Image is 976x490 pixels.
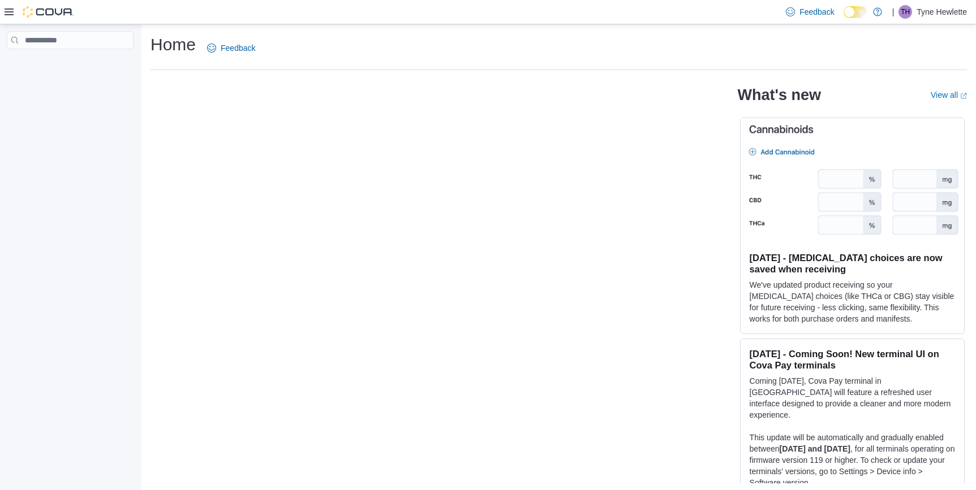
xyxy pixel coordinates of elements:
[960,93,967,99] svg: External link
[151,33,196,56] h1: Home
[931,90,967,99] a: View allExternal link
[750,348,955,371] h3: [DATE] - Coming Soon! New terminal UI on Cova Pay terminals
[738,86,821,104] h2: What's new
[781,1,839,23] a: Feedback
[799,6,834,18] span: Feedback
[750,432,955,488] p: This update will be automatically and gradually enabled between , for all terminals operating on ...
[203,37,260,59] a: Feedback
[7,51,134,79] nav: Complex example
[892,5,895,19] p: |
[898,5,912,19] div: Tyne Hewlette
[844,6,867,18] input: Dark Mode
[750,375,955,420] p: Coming [DATE], Cova Pay terminal in [GEOGRAPHIC_DATA] will feature a refreshed user interface des...
[901,5,910,19] span: TH
[780,444,850,453] strong: [DATE] and [DATE]
[844,18,844,19] span: Dark Mode
[750,279,955,324] p: We've updated product receiving so your [MEDICAL_DATA] choices (like THCa or CBG) stay visible fo...
[23,6,74,18] img: Cova
[917,5,967,19] p: Tyne Hewlette
[221,42,255,54] span: Feedback
[750,252,955,275] h3: [DATE] - [MEDICAL_DATA] choices are now saved when receiving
